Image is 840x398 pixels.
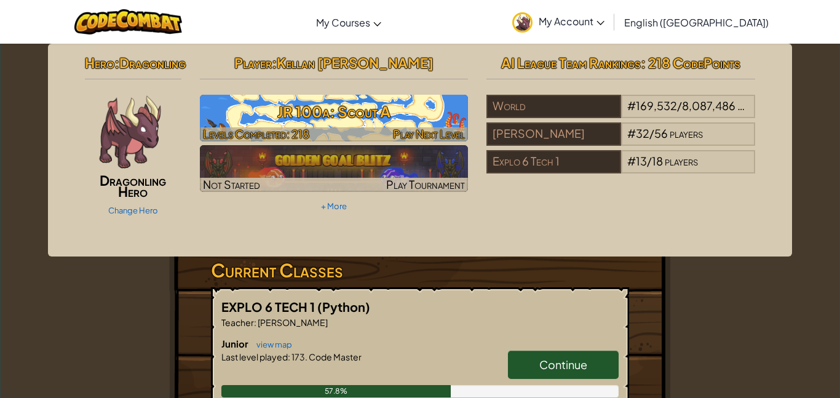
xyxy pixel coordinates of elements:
span: 8,087,486 [682,98,735,113]
span: Dragonling Hero [100,172,166,200]
span: 32 [636,126,649,140]
span: # [627,154,636,168]
span: : [114,54,119,71]
span: : [288,351,290,362]
span: Player [234,54,272,71]
a: English ([GEOGRAPHIC_DATA]) [618,6,775,39]
span: Levels Completed: 218 [203,127,309,141]
span: Kellan [PERSON_NAME] [277,54,434,71]
a: Not StartedPlay Tournament [200,145,469,192]
span: / [647,154,652,168]
img: JR 100a: Scout A [200,95,469,141]
span: Junior [221,338,250,349]
a: Explo 6 Tech 1#13/18players [486,162,755,176]
img: CodeCombat logo [74,9,182,34]
span: Not Started [203,177,260,191]
span: / [677,98,682,113]
a: [PERSON_NAME]#32/56players [486,134,755,148]
a: My Account [506,2,611,41]
img: dragonling.png [93,95,167,169]
span: : [254,317,256,328]
span: EXPLO 6 TECH 1 [221,299,317,314]
span: Last level played [221,351,288,362]
a: + More [321,201,347,211]
span: players [670,126,703,140]
h3: JR 100a: Scout A [200,98,469,125]
span: # [627,126,636,140]
h3: Current Classes [211,257,629,284]
span: 173. [290,351,307,362]
div: Explo 6 Tech 1 [486,150,620,173]
a: Play Next Level [200,95,469,141]
div: World [486,95,620,118]
span: My Courses [316,16,370,29]
span: [PERSON_NAME] [256,317,328,328]
span: 56 [654,126,668,140]
span: Hero [85,54,114,71]
span: players [665,154,698,168]
span: : [272,54,277,71]
span: My Account [539,15,604,28]
span: Play Tournament [386,177,465,191]
div: 57.8% [221,385,451,397]
span: / [649,126,654,140]
span: Teacher [221,317,254,328]
span: (Python) [317,299,370,314]
div: [PERSON_NAME] [486,122,620,146]
span: Play Next Level [393,127,465,141]
span: : 218 CodePoints [641,54,740,71]
span: AI League Team Rankings [501,54,641,71]
a: My Courses [310,6,387,39]
span: players [737,98,771,113]
a: Change Hero [108,205,158,215]
span: Continue [539,357,587,372]
span: English ([GEOGRAPHIC_DATA]) [624,16,769,29]
img: Golden Goal [200,145,469,192]
span: Code Master [307,351,362,362]
img: avatar [512,12,533,33]
a: view map [250,340,292,349]
span: # [627,98,636,113]
span: 169,532 [636,98,677,113]
span: Dragonling [119,54,186,71]
span: 13 [636,154,647,168]
span: 18 [652,154,663,168]
a: World#169,532/8,087,486players [486,106,755,121]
